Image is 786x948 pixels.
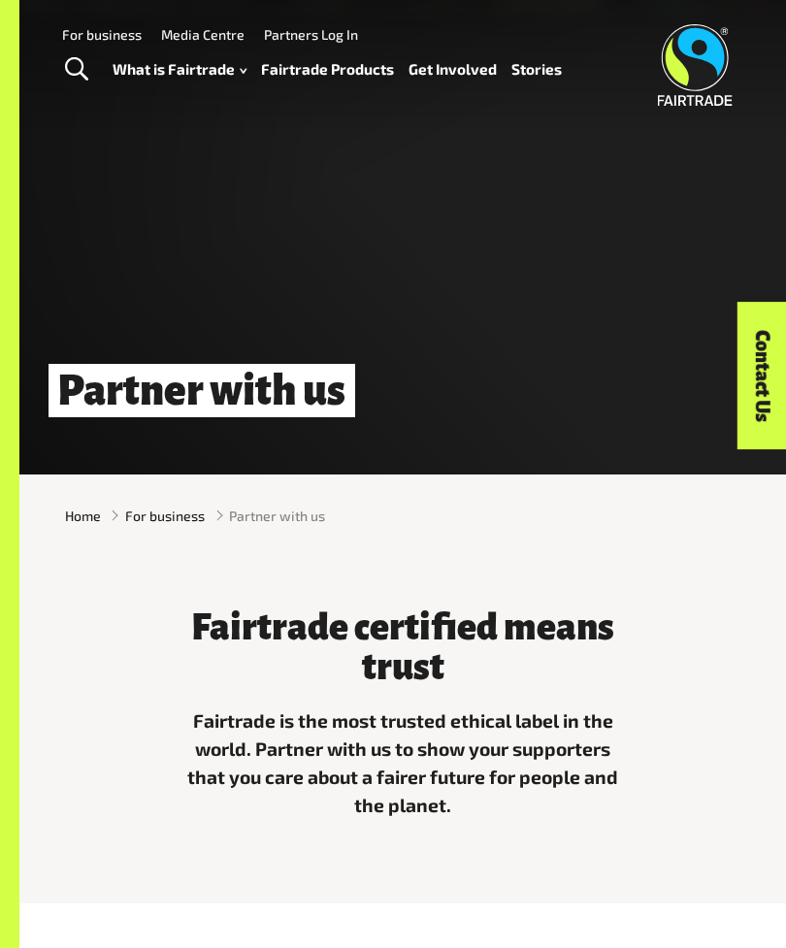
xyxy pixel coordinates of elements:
a: Partners Log In [264,26,358,43]
a: For business [62,26,142,43]
a: Toggle Search [52,46,100,94]
a: What is Fairtrade [113,56,246,83]
h1: Partner with us [49,364,355,417]
span: Partner with us [229,506,325,526]
a: For business [125,506,205,526]
a: Media Centre [161,26,245,43]
a: Home [65,506,101,526]
a: Get Involved [409,56,497,83]
a: Stories [511,56,562,83]
h3: Fairtrade certified means trust [181,607,624,688]
p: Fairtrade is the most trusted ethical label in the world. Partner with us to show your supporters... [181,707,624,820]
a: Fairtrade Products [261,56,394,83]
img: Fairtrade Australia New Zealand logo [658,24,733,106]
